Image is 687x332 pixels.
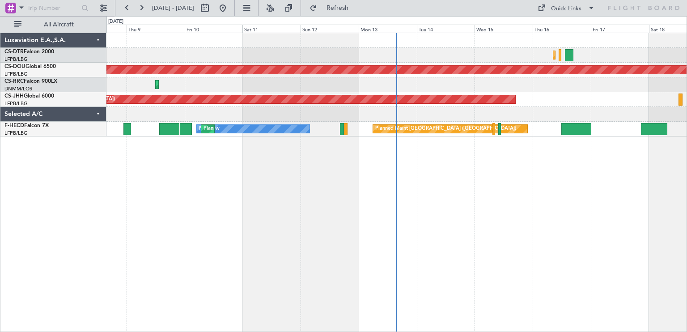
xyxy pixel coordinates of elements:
[4,49,54,55] a: CS-DTRFalcon 2000
[199,122,220,136] div: No Crew
[475,25,533,33] div: Wed 15
[375,122,516,136] div: Planned Maint [GEOGRAPHIC_DATA] ([GEOGRAPHIC_DATA])
[4,130,28,136] a: LFPB/LBG
[4,79,57,84] a: CS-RRCFalcon 900LX
[359,25,417,33] div: Mon 13
[305,1,359,15] button: Refresh
[27,1,79,15] input: Trip Number
[591,25,649,33] div: Fri 17
[158,78,250,91] div: Planned Maint Lagos ([PERSON_NAME])
[108,18,123,26] div: [DATE]
[4,49,24,55] span: CS-DTR
[551,4,581,13] div: Quick Links
[127,25,185,33] div: Thu 9
[242,25,301,33] div: Sat 11
[4,79,24,84] span: CS-RRC
[4,94,54,99] a: CS-JHHGlobal 6000
[4,123,49,128] a: F-HECDFalcon 7X
[185,25,243,33] div: Fri 10
[23,21,94,28] span: All Aircraft
[4,64,56,69] a: CS-DOUGlobal 6500
[533,25,591,33] div: Thu 16
[10,17,97,32] button: All Aircraft
[4,56,28,63] a: LFPB/LBG
[4,71,28,77] a: LFPB/LBG
[4,85,32,92] a: DNMM/LOS
[4,94,24,99] span: CS-JHH
[4,100,28,107] a: LFPB/LBG
[417,25,475,33] div: Tue 14
[152,4,194,12] span: [DATE] - [DATE]
[533,1,599,15] button: Quick Links
[301,25,359,33] div: Sun 12
[4,123,24,128] span: F-HECD
[319,5,356,11] span: Refresh
[204,122,344,136] div: Planned Maint [GEOGRAPHIC_DATA] ([GEOGRAPHIC_DATA])
[4,64,25,69] span: CS-DOU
